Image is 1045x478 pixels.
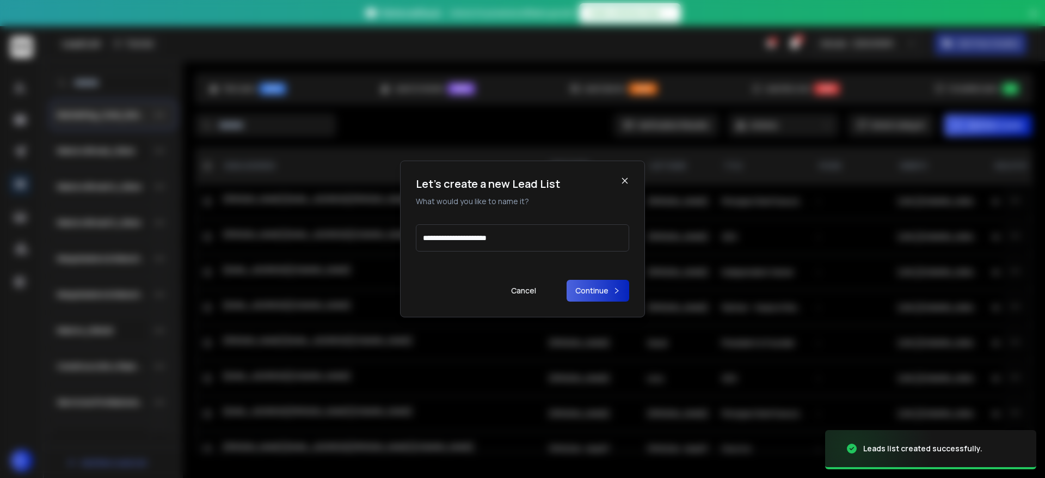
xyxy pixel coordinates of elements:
[416,196,560,207] p: What would you like to name it?
[567,280,629,302] button: Continue
[863,443,982,454] div: Leads list created successfully.
[416,176,560,192] h1: Let's create a new Lead List
[502,280,545,302] button: Cancel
